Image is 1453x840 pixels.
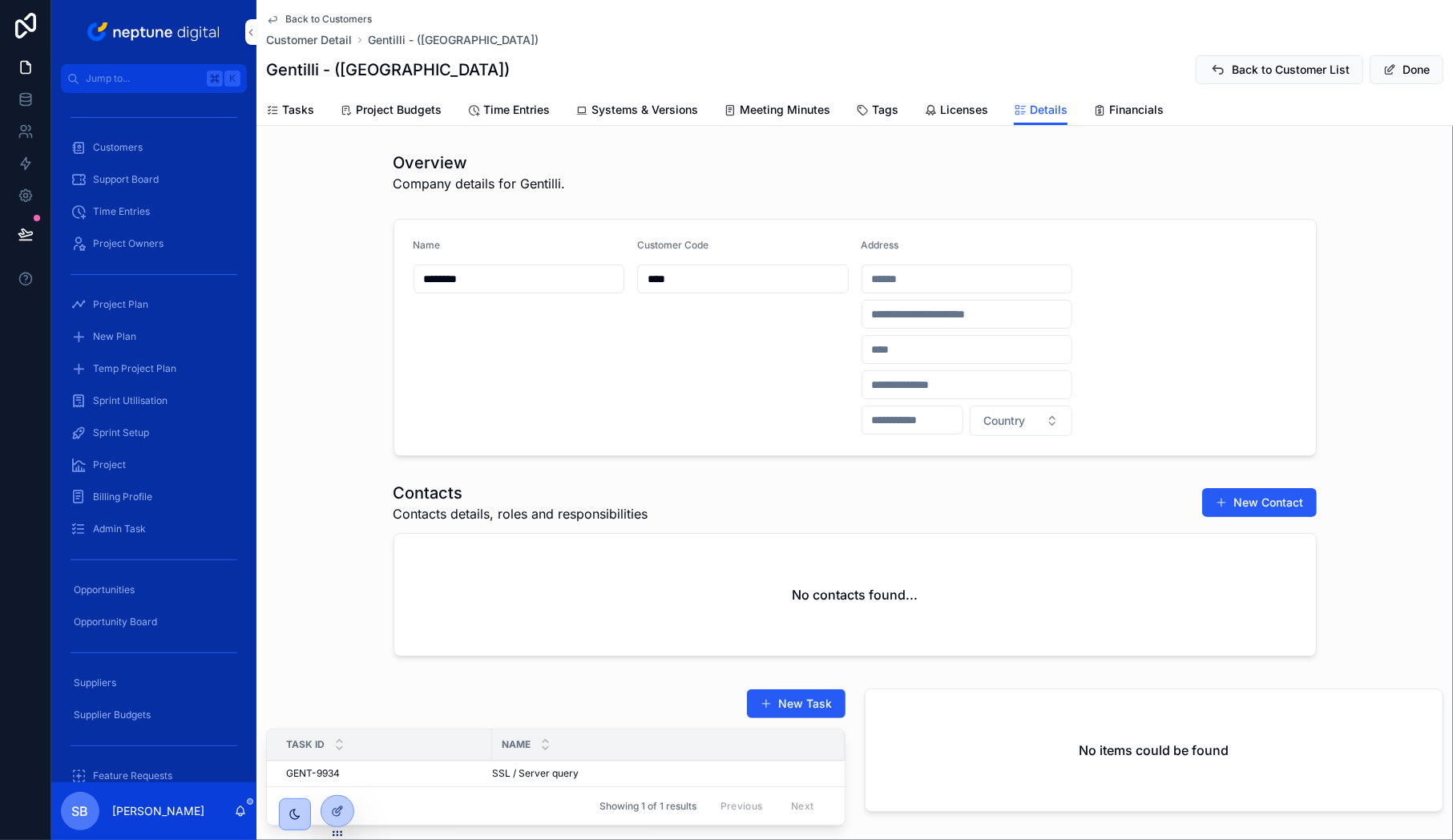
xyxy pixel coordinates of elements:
a: Project Plan [61,290,247,319]
button: New Task [747,689,846,718]
span: Project Owners [93,237,163,250]
h2: No contacts found... [792,585,918,604]
span: Task ID [286,738,325,751]
span: Details [1030,102,1068,118]
a: Back to Customers [266,13,372,26]
span: GENT-9934 [286,767,340,780]
span: Temp Project Plan [93,362,176,375]
a: Suppliers [61,668,247,697]
span: Time Entries [483,102,550,118]
span: Customer Code [637,239,708,251]
a: Support Board [61,165,247,194]
span: Sprint Utilisation [93,394,167,407]
span: Customers [93,141,143,154]
a: Tags [856,95,898,127]
a: Customer Detail [266,32,352,48]
h1: Gentilli - ([GEOGRAPHIC_DATA]) [266,59,510,81]
span: Systems & Versions [591,102,698,118]
a: Systems & Versions [575,95,698,127]
h2: No items could be found [1079,741,1229,760]
span: Tags [872,102,898,118]
span: Financials [1109,102,1164,118]
span: Project Plan [93,298,148,311]
a: Customers [61,133,247,162]
span: Showing 1 of 1 results [599,800,696,813]
span: Contacts details, roles and responsibilities [394,504,648,523]
span: Supplier Budgets [74,709,151,721]
button: Done [1370,55,1443,84]
span: Tasks [282,102,314,118]
span: New Plan [93,330,136,343]
a: Details [1014,95,1068,126]
a: Temp Project Plan [61,354,247,383]
a: Licenses [924,95,988,127]
span: K [226,72,239,85]
a: Project Owners [61,229,247,258]
span: Name [414,239,441,251]
span: Address [862,239,899,251]
span: Admin Task [93,523,146,535]
img: App logo [84,19,224,45]
span: Feature Requests [93,769,172,782]
a: Feature Requests [61,761,247,790]
p: [PERSON_NAME] [112,803,204,819]
a: Sprint Setup [61,418,247,447]
span: Opportunities [74,584,135,596]
a: Billing Profile [61,483,247,511]
button: Jump to...K [61,64,247,93]
span: Billing Profile [93,491,152,503]
button: Back to Customer List [1196,55,1363,84]
span: Meeting Minutes [740,102,830,118]
span: Country [983,413,1025,429]
span: Project Budgets [356,102,442,118]
a: Time Entries [467,95,550,127]
span: Sprint Setup [93,426,149,439]
span: SSL / Server query [492,767,579,780]
a: New Plan [61,322,247,351]
a: Supplier Budgets [61,701,247,729]
span: Name [502,738,531,751]
div: scrollable content [51,93,256,782]
a: Opportunity Board [61,608,247,636]
h1: Contacts [394,482,648,504]
span: SB [72,802,89,821]
span: Opportunity Board [74,616,157,628]
span: Licenses [940,102,988,118]
a: Admin Task [61,515,247,543]
a: Financials [1093,95,1164,127]
button: New Contact [1202,488,1317,517]
a: Tasks [266,95,314,127]
a: Gentilli - ([GEOGRAPHIC_DATA]) [368,32,539,48]
span: Support Board [93,173,159,186]
span: Time Entries [93,205,150,218]
a: Meeting Minutes [724,95,830,127]
a: Project Budgets [340,95,442,127]
a: Opportunities [61,575,247,604]
span: Jump to... [86,72,200,85]
span: Project [93,458,126,471]
span: Back to Customer List [1232,62,1350,78]
span: Company details for Gentilli. [394,174,566,193]
button: Select Button [970,406,1072,436]
h1: Overview [394,151,566,174]
a: Time Entries [61,197,247,226]
a: Sprint Utilisation [61,386,247,415]
a: Project [61,450,247,479]
span: Back to Customers [285,13,372,26]
span: Suppliers [74,676,116,689]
